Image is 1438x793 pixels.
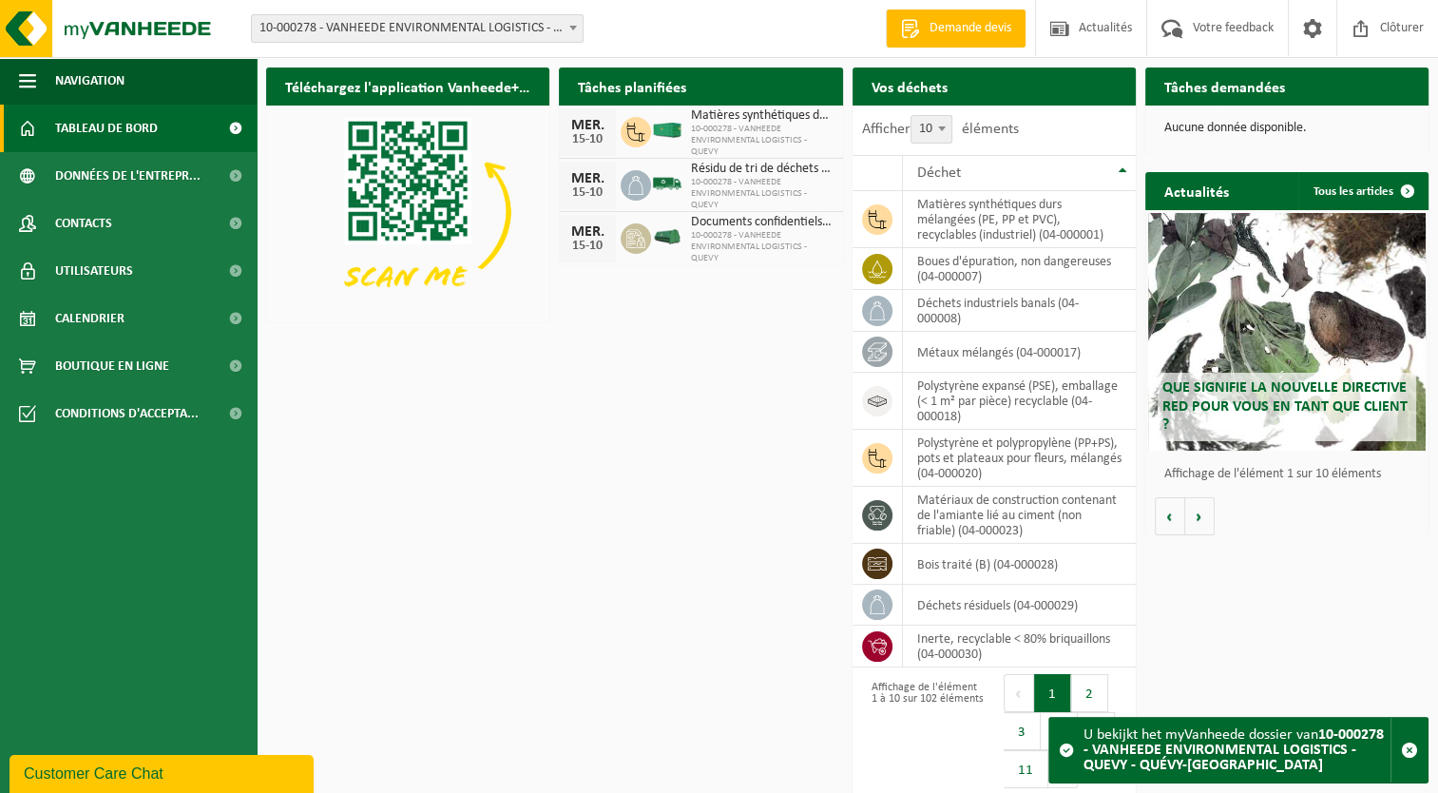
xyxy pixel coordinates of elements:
[1083,718,1390,783] div: U bekijkt het myVanheede dossier van
[903,626,1136,667] td: inerte, recyclable < 80% briquaillons (04-000030)
[1078,712,1115,750] button: 5
[55,105,158,152] span: Tableau de bord
[1164,122,1409,135] p: Aucune donnée disponible.
[691,215,833,230] span: Documents confidentiels (recyclage)
[862,122,1019,137] label: Afficher éléments
[1071,674,1108,712] button: 2
[911,115,952,144] span: 10
[886,10,1026,48] a: Demande devis
[55,200,112,247] span: Contacts
[925,19,1016,38] span: Demande devis
[568,171,606,186] div: MER.
[691,108,833,124] span: Matières synthétiques durs mélangées (pe, pp et pvc), recyclables (industriel)
[1004,750,1048,788] button: 11
[1148,213,1426,451] a: Que signifie la nouvelle directive RED pour vous en tant que client ?
[903,290,1136,332] td: déchets industriels banals (04-000008)
[903,332,1136,373] td: métaux mélangés (04-000017)
[55,390,199,437] span: Conditions d'accepta...
[1155,497,1185,535] button: Vorige
[1145,68,1304,105] h2: Tâches demandées
[651,122,683,139] img: HK-XC-40-GN-00
[651,167,683,200] img: BL-SO-LV
[691,230,833,264] span: 10-000278 - VANHEEDE ENVIRONMENTAL LOGISTICS - QUEVY
[1083,727,1384,773] strong: 10-000278 - VANHEEDE ENVIRONMENTAL LOGISTICS - QUEVY - QUÉVY-[GEOGRAPHIC_DATA]
[568,224,606,240] div: MER.
[55,295,125,342] span: Calendrier
[903,191,1136,248] td: matières synthétiques durs mélangées (PE, PP et PVC), recyclables (industriel) (04-000001)
[1034,674,1071,712] button: 1
[903,373,1136,430] td: polystyrène expansé (PSE), emballage (< 1 m² par pièce) recyclable (04-000018)
[1164,468,1419,481] p: Affichage de l'élément 1 sur 10 éléments
[568,186,606,200] div: 15-10
[266,68,549,105] h2: Téléchargez l'application Vanheede+ maintenant!
[568,240,606,253] div: 15-10
[251,14,584,43] span: 10-000278 - VANHEEDE ENVIRONMENTAL LOGISTICS - QUEVY - QUÉVY-LE-GRAND
[691,162,833,177] span: Résidu de tri de déchets industriels (non comparable au déchets ménagers)
[1004,712,1041,750] button: 3
[903,430,1136,487] td: polystyrène et polypropylène (PP+PS), pots et plateaux pour fleurs, mélangés (04-000020)
[266,106,549,319] img: Download de VHEPlus App
[1185,497,1215,535] button: Volgende
[1298,172,1427,210] a: Tous les articles
[568,118,606,133] div: MER.
[55,342,169,390] span: Boutique en ligne
[903,585,1136,626] td: déchets résiduels (04-000029)
[903,248,1136,290] td: boues d'épuration, non dangereuses (04-000007)
[651,228,683,245] img: HK-XK-22-GN-00
[10,751,317,793] iframe: chat widget
[55,247,133,295] span: Utilisateurs
[903,544,1136,585] td: bois traité (B) (04-000028)
[1162,380,1408,432] span: Que signifie la nouvelle directive RED pour vous en tant que client ?
[853,68,967,105] h2: Vos déchets
[568,133,606,146] div: 15-10
[1145,172,1248,209] h2: Actualités
[55,57,125,105] span: Navigation
[559,68,705,105] h2: Tâches planifiées
[917,165,961,181] span: Déchet
[1041,712,1078,750] button: 4
[55,152,201,200] span: Données de l'entrepr...
[862,672,985,790] div: Affichage de l'élément 1 à 10 sur 102 éléments
[903,487,1136,544] td: matériaux de construction contenant de l'amiante lié au ciment (non friable) (04-000023)
[691,177,833,211] span: 10-000278 - VANHEEDE ENVIRONMENTAL LOGISTICS - QUEVY
[911,116,951,143] span: 10
[252,15,583,42] span: 10-000278 - VANHEEDE ENVIRONMENTAL LOGISTICS - QUEVY - QUÉVY-LE-GRAND
[691,124,833,158] span: 10-000278 - VANHEEDE ENVIRONMENTAL LOGISTICS - QUEVY
[1004,674,1034,712] button: Previous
